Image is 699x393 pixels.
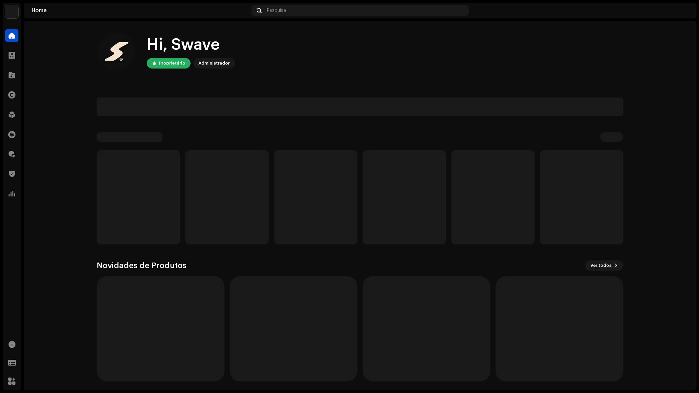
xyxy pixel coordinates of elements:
div: Proprietário [159,59,185,67]
span: Ver todos [590,259,611,272]
img: 1710b61e-6121-4e79-a126-bcb8d8a2a180 [5,5,18,18]
img: c3ace681-228d-4631-9f26-36716aff81b7 [678,5,688,16]
button: Ver todos [585,260,623,271]
div: Home [32,8,249,13]
div: Administrador [198,59,230,67]
div: Hi, Swave [147,34,235,55]
h3: Novidades de Produtos [97,260,187,271]
span: Pesquisa [267,8,286,13]
img: c3ace681-228d-4631-9f26-36716aff81b7 [97,32,136,71]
